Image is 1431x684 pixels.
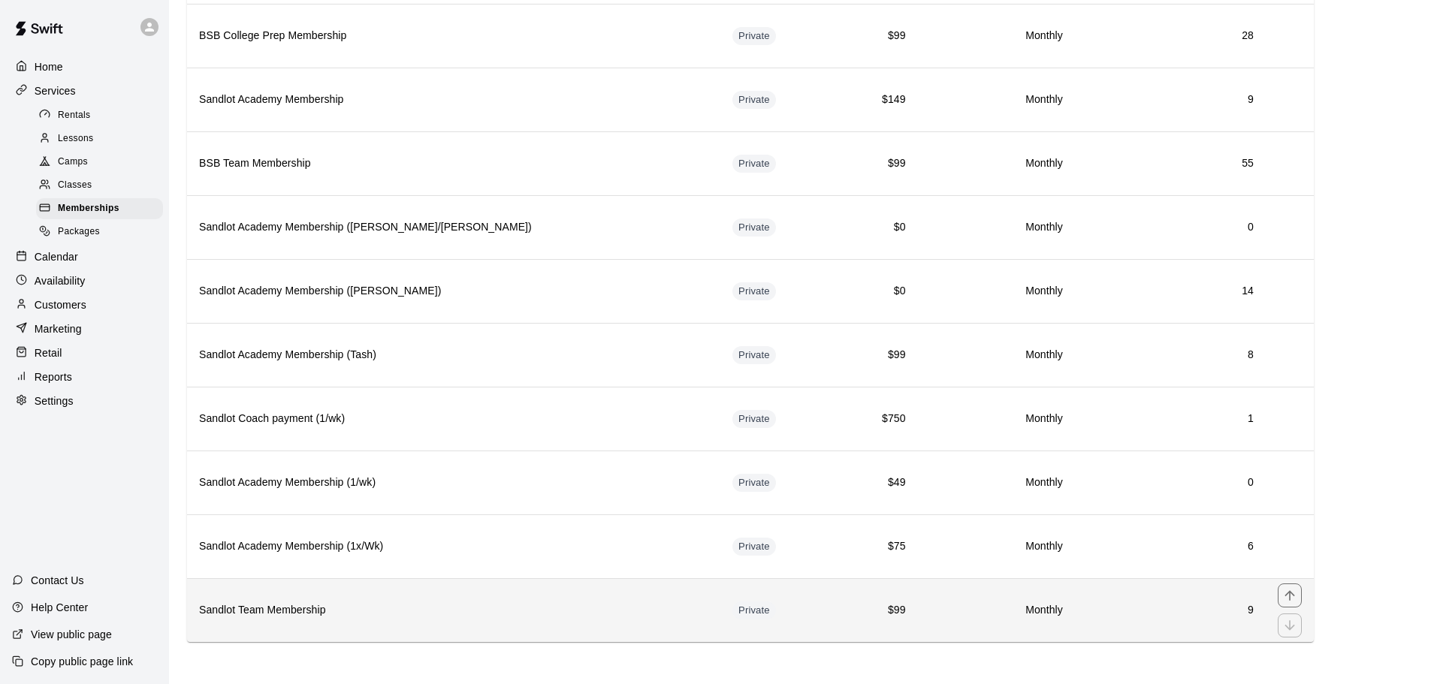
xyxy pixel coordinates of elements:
h6: Monthly [930,28,1063,44]
h6: Monthly [930,155,1063,172]
a: Retail [12,342,157,364]
h6: 28 [1087,28,1254,44]
p: Help Center [31,600,88,615]
span: Camps [58,155,88,170]
div: Rentals [36,105,163,126]
a: Camps [36,151,169,174]
span: Private [732,476,776,490]
h6: $99 [850,347,906,363]
h6: Monthly [930,475,1063,491]
h6: $99 [850,155,906,172]
div: This membership is hidden from the memberships page [732,155,776,173]
h6: 0 [1087,219,1254,236]
button: move item up [1278,583,1302,607]
span: Private [732,157,776,171]
h6: 9 [1087,602,1254,619]
span: Rentals [58,108,91,123]
h6: $99 [850,28,906,44]
h6: $75 [850,538,906,555]
h6: 8 [1087,347,1254,363]
h6: 6 [1087,538,1254,555]
span: Private [732,93,776,107]
a: Classes [36,174,169,197]
span: Private [732,540,776,554]
div: This membership is hidden from the memberships page [732,474,776,492]
span: Memberships [58,201,119,216]
h6: Sandlot Coach payment (1/wk) [199,411,708,427]
a: Settings [12,390,157,412]
a: Calendar [12,246,157,268]
h6: Monthly [930,219,1063,236]
h6: Sandlot Academy Membership ([PERSON_NAME]/[PERSON_NAME]) [199,219,708,236]
h6: 0 [1087,475,1254,491]
p: Services [35,83,76,98]
h6: BSB College Prep Membership [199,28,708,44]
div: This membership is hidden from the memberships page [732,538,776,556]
h6: $0 [850,283,906,300]
div: Memberships [36,198,163,219]
h6: $49 [850,475,906,491]
div: This membership is hidden from the memberships page [732,601,776,619]
h6: Monthly [930,283,1063,300]
span: Private [732,348,776,363]
p: Reports [35,369,72,384]
p: View public page [31,627,112,642]
h6: Sandlot Academy Membership [199,92,708,108]
div: This membership is hidden from the memberships page [732,282,776,300]
h6: Monthly [930,538,1063,555]
a: Customers [12,294,157,316]
h6: Monthly [930,347,1063,363]
p: Contact Us [31,573,84,588]
div: Camps [36,152,163,173]
a: Packages [36,221,169,244]
h6: Sandlot Academy Membership ([PERSON_NAME]) [199,283,708,300]
h6: Sandlot Academy Membership (1/wk) [199,475,708,491]
div: This membership is hidden from the memberships page [732,218,776,237]
a: Home [12,56,157,78]
h6: Monthly [930,411,1063,427]
h6: $99 [850,602,906,619]
span: Private [732,29,776,44]
a: Reports [12,366,157,388]
span: Classes [58,178,92,193]
h6: 14 [1087,283,1254,300]
h6: Sandlot Academy Membership (Tash) [199,347,708,363]
div: This membership is hidden from the memberships page [732,346,776,364]
a: Rentals [36,104,169,127]
h6: 9 [1087,92,1254,108]
p: Marketing [35,321,82,336]
span: Lessons [58,131,94,146]
h6: Monthly [930,602,1063,619]
h6: 1 [1087,411,1254,427]
a: Lessons [36,127,169,150]
div: This membership is hidden from the memberships page [732,27,776,45]
p: Settings [35,393,74,408]
a: Memberships [36,197,169,221]
h6: $149 [850,92,906,108]
span: Packages [58,224,100,240]
a: Marketing [12,318,157,340]
h6: Sandlot Team Membership [199,602,708,619]
h6: 55 [1087,155,1254,172]
div: Lessons [36,128,163,149]
p: Home [35,59,63,74]
div: This membership is hidden from the memberships page [732,410,776,428]
div: Classes [36,175,163,196]
div: This membership is hidden from the memberships page [732,91,776,109]
span: Private [732,604,776,618]
a: Availability [12,270,157,292]
div: Packages [36,221,163,243]
span: Private [732,221,776,235]
p: Customers [35,297,86,312]
a: Services [12,80,157,102]
span: Private [732,412,776,426]
h6: Monthly [930,92,1063,108]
